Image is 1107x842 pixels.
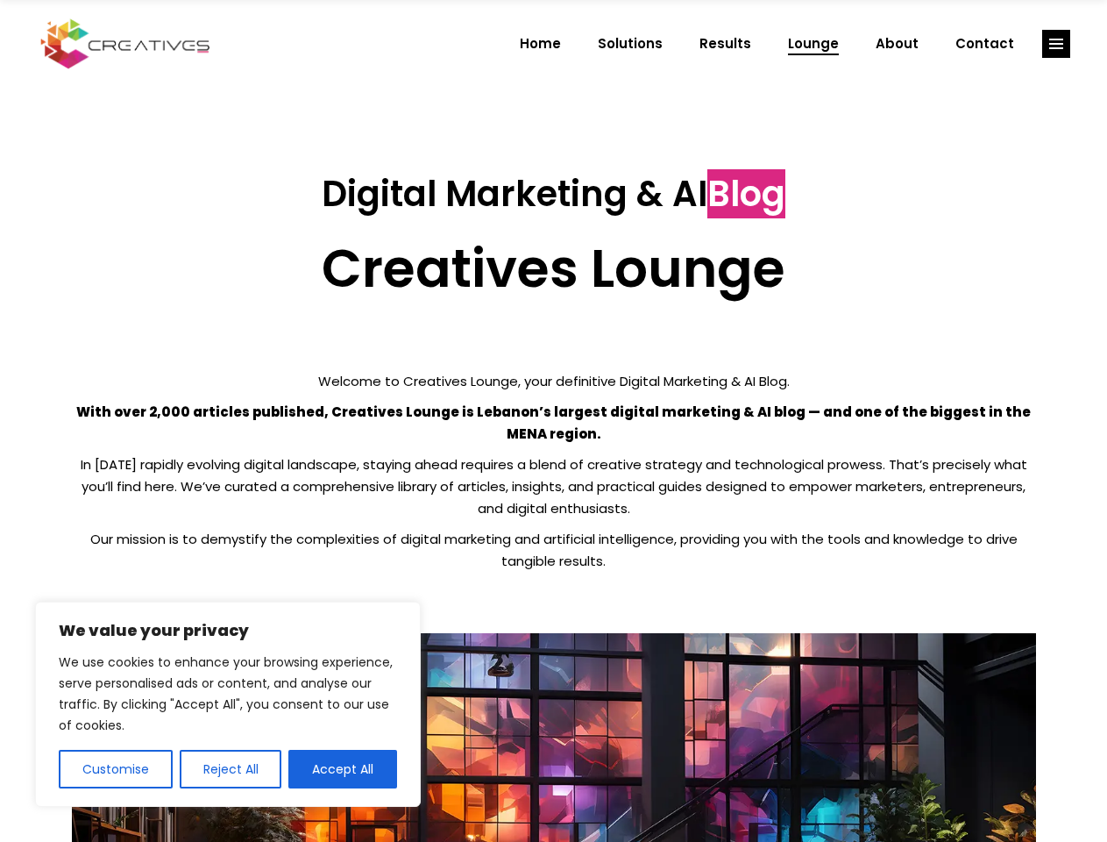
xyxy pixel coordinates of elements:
[180,750,282,788] button: Reject All
[59,620,397,641] p: We value your privacy
[788,21,839,67] span: Lounge
[72,453,1036,519] p: In [DATE] rapidly evolving digital landscape, staying ahead requires a blend of creative strategy...
[520,21,561,67] span: Home
[72,237,1036,300] h2: Creatives Lounge
[72,173,1036,215] h3: Digital Marketing & AI
[59,652,397,736] p: We use cookies to enhance your browsing experience, serve personalised ads or content, and analys...
[857,21,937,67] a: About
[37,17,214,71] img: Creatives
[937,21,1032,67] a: Contact
[955,21,1014,67] span: Contact
[288,750,397,788] button: Accept All
[72,370,1036,392] p: Welcome to Creatives Lounge, your definitive Digital Marketing & AI Blog.
[1042,30,1070,58] a: link
[501,21,579,67] a: Home
[579,21,681,67] a: Solutions
[76,403,1031,443] strong: With over 2,000 articles published, Creatives Lounge is Lebanon’s largest digital marketing & AI ...
[598,21,663,67] span: Solutions
[707,169,785,218] span: Blog
[35,602,421,807] div: We value your privacy
[876,21,919,67] span: About
[681,21,770,67] a: Results
[72,528,1036,572] p: Our mission is to demystify the complexities of digital marketing and artificial intelligence, pr...
[59,750,173,788] button: Customise
[699,21,751,67] span: Results
[770,21,857,67] a: Lounge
